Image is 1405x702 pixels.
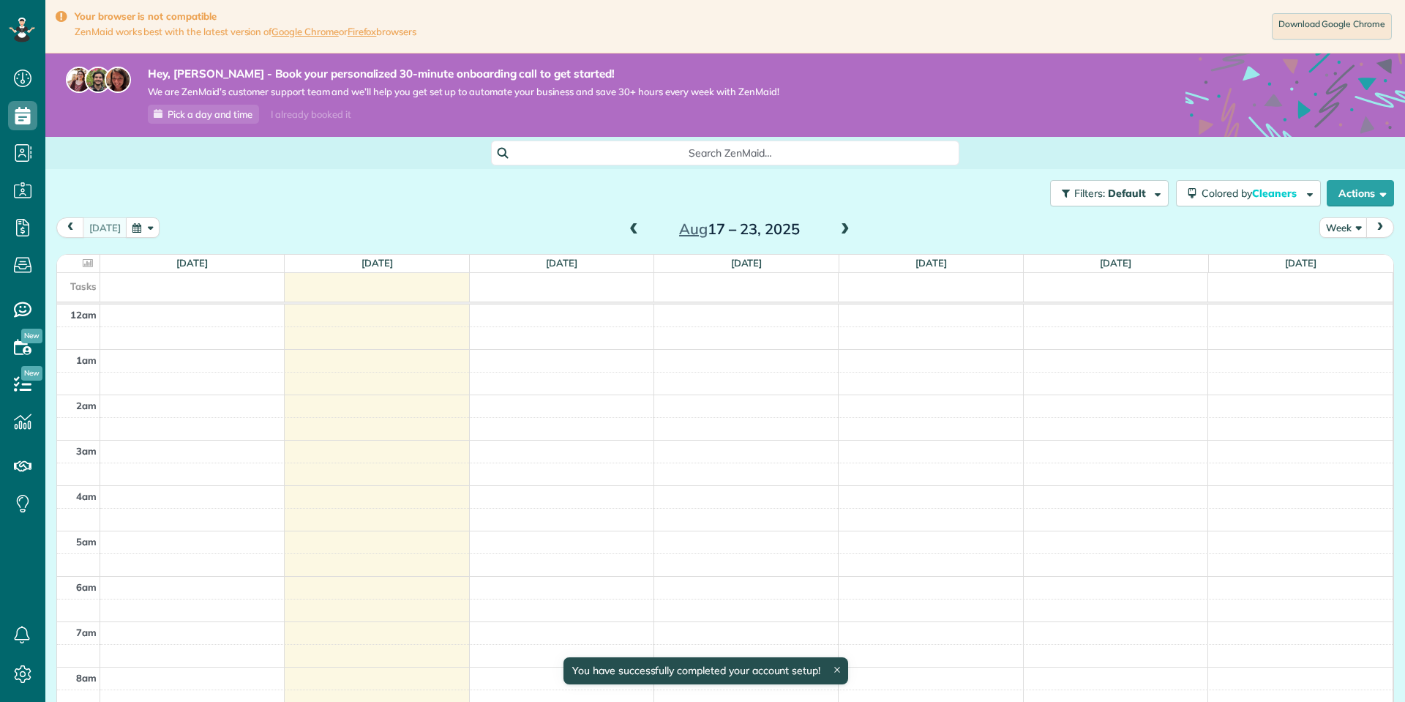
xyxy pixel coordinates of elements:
[75,26,416,38] span: ZenMaid works best with the latest version of or browsers
[1050,180,1169,206] button: Filters: Default
[70,280,97,292] span: Tasks
[66,67,92,93] img: maria-72a9807cf96188c08ef61303f053569d2e2a8a1cde33d635c8a3ac13582a053d.jpg
[75,10,416,23] strong: Your browser is not compatible
[21,366,42,381] span: New
[148,67,779,81] strong: Hey, [PERSON_NAME] - Book your personalized 30-minute onboarding call to get started!
[176,257,208,269] a: [DATE]
[361,257,393,269] a: [DATE]
[76,627,97,638] span: 7am
[1074,187,1105,200] span: Filters:
[731,257,763,269] a: [DATE]
[348,26,377,37] a: Firefox
[70,309,97,321] span: 12am
[648,221,831,237] h2: 17 – 23, 2025
[1319,217,1368,237] button: Week
[1366,217,1394,237] button: next
[1100,257,1131,269] a: [DATE]
[271,26,339,37] a: Google Chrome
[148,86,779,98] span: We are ZenMaid’s customer support team and we’ll help you get set up to automate your business an...
[1272,13,1392,40] a: Download Google Chrome
[76,581,97,593] span: 6am
[168,108,252,120] span: Pick a day and time
[1108,187,1147,200] span: Default
[563,657,848,684] div: You have successfully completed your account setup!
[76,490,97,502] span: 4am
[915,257,947,269] a: [DATE]
[546,257,577,269] a: [DATE]
[76,672,97,684] span: 8am
[21,329,42,343] span: New
[85,67,111,93] img: jorge-587dff0eeaa6aab1f244e6dc62b8924c3b6ad411094392a53c71c6c4a576187d.jpg
[679,220,708,238] span: Aug
[1285,257,1316,269] a: [DATE]
[1043,180,1169,206] a: Filters: Default
[105,67,131,93] img: michelle-19f622bdf1676172e81f8f8fba1fb50e276960ebfe0243fe18214015130c80e4.jpg
[1252,187,1299,200] span: Cleaners
[76,445,97,457] span: 3am
[1176,180,1321,206] button: Colored byCleaners
[262,105,359,124] div: I already booked it
[148,105,259,124] a: Pick a day and time
[76,400,97,411] span: 2am
[76,354,97,366] span: 1am
[1202,187,1302,200] span: Colored by
[56,217,84,237] button: prev
[76,536,97,548] span: 5am
[83,217,127,237] button: [DATE]
[1327,180,1394,206] button: Actions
